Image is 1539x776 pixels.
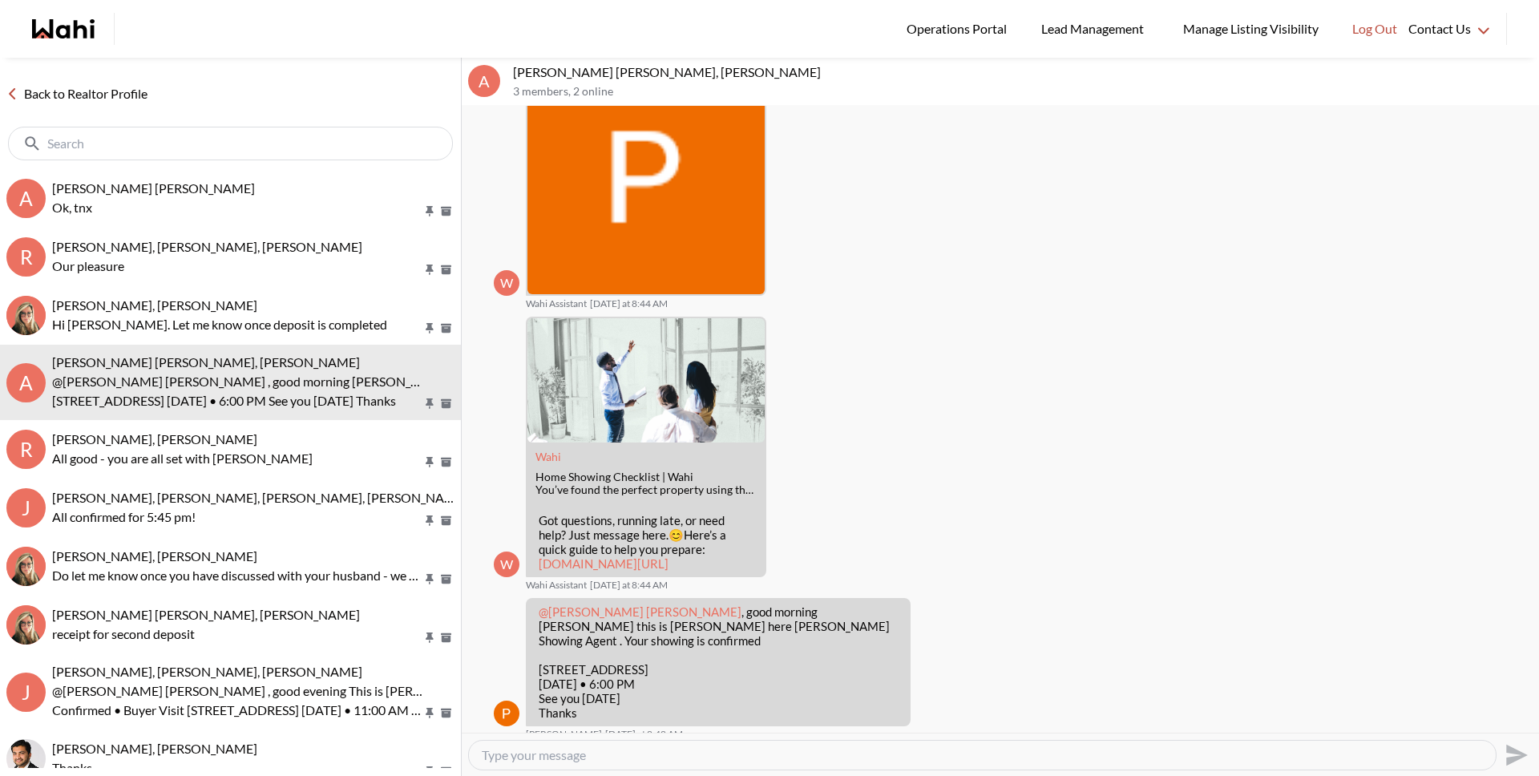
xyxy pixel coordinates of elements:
[52,681,422,701] p: @[PERSON_NAME] [PERSON_NAME] , good evening This is [PERSON_NAME] here, showing agent and your sh...
[539,604,741,619] span: @[PERSON_NAME] [PERSON_NAME]
[468,65,500,97] div: A
[52,297,257,313] span: [PERSON_NAME], [PERSON_NAME]
[6,363,46,402] div: A
[438,397,454,410] button: Archive
[527,318,765,443] img: Home Showing Checklist | Wahi
[422,631,437,645] button: Pin
[422,572,437,586] button: Pin
[6,673,46,712] div: J
[52,507,422,527] p: All confirmed for 5:45 pm!
[52,315,422,334] p: Hi [PERSON_NAME]. Let me know once deposit is completed
[422,706,437,720] button: Pin
[438,706,454,720] button: Archive
[494,270,519,296] div: W
[6,430,46,469] div: R
[539,604,898,648] p: , good morning [PERSON_NAME] this is [PERSON_NAME] here [PERSON_NAME] Showing Agent . Your showin...
[513,85,1533,99] p: 3 members , 2 online
[422,397,437,410] button: Pin
[590,297,668,310] time: 2025-09-02T12:44:52.135Z
[6,179,46,218] div: A
[907,18,1012,39] span: Operations Portal
[52,624,422,644] p: receipt for second deposit
[438,263,454,277] button: Archive
[6,605,46,645] div: Jeremy Tod, Barbara
[438,514,454,527] button: Archive
[482,747,1483,763] textarea: Type your message
[6,237,46,277] div: R
[52,431,257,447] span: [PERSON_NAME], [PERSON_NAME]
[52,566,422,585] p: Do let me know once you have discussed with your husband - we are happy to keep the agreement sho...
[494,701,519,726] img: P
[526,579,587,592] span: Wahi Assistant
[52,257,422,276] p: Our pleasure
[527,57,765,294] img: ACg8ocK77HoWhkg8bRa2ZxafkASYfLNHcbcPSYTZ4oDG_AWZJzrXYA=s96-c
[52,449,422,468] p: All good - you are all set with [PERSON_NAME]
[526,728,602,741] span: [PERSON_NAME]
[6,605,46,645] img: J
[6,547,46,586] div: BEVERLY null, Barbara
[6,488,46,527] div: J
[52,607,360,622] span: [PERSON_NAME] [PERSON_NAME], [PERSON_NAME]
[494,701,519,726] div: Paul Sharma
[494,552,519,577] div: W
[52,741,257,756] span: [PERSON_NAME], [PERSON_NAME]
[438,631,454,645] button: Archive
[535,450,561,463] a: Attachment
[438,455,454,469] button: Archive
[1352,18,1397,39] span: Log Out
[6,547,46,586] img: B
[539,662,898,720] p: [STREET_ADDRESS] [DATE] • 6:00 PM See you [DATE] Thanks
[6,296,46,335] div: David Rodriguez, Barbara
[539,556,669,571] a: [DOMAIN_NAME][URL]
[422,204,437,218] button: Pin
[605,728,683,741] time: 2025-09-02T12:48:34.551Z
[52,548,257,564] span: [PERSON_NAME], [PERSON_NAME]
[32,19,95,38] a: Wahi homepage
[513,64,1533,80] p: [PERSON_NAME] [PERSON_NAME], [PERSON_NAME]
[669,527,684,542] span: 😊
[52,391,422,410] p: [STREET_ADDRESS] [DATE] • 6:00 PM See you [DATE] Thanks
[52,664,362,679] span: [PERSON_NAME], [PERSON_NAME], [PERSON_NAME]
[535,471,757,484] div: Home Showing Checklist | Wahi
[539,513,753,571] p: Got questions, running late, or need help? Just message here. Here’s a quick guide to help you pr...
[47,135,417,152] input: Search
[438,572,454,586] button: Archive
[52,180,255,196] span: [PERSON_NAME] [PERSON_NAME]
[52,239,362,254] span: [PERSON_NAME], [PERSON_NAME], [PERSON_NAME]
[590,579,668,592] time: 2025-09-02T12:44:52.204Z
[422,263,437,277] button: Pin
[6,296,46,335] img: D
[422,455,437,469] button: Pin
[1041,18,1149,39] span: Lead Management
[1497,737,1533,773] button: Send
[1178,18,1323,39] span: Manage Listing Visibility
[52,701,422,720] p: Confirmed • Buyer Visit [STREET_ADDRESS] [DATE] • 11:00 AM See you then …. Thanks
[438,204,454,218] button: Archive
[438,321,454,335] button: Archive
[535,483,757,497] div: You’ve found the perfect property using the Wahi app. Now what? Book a showing instantly and foll...
[52,354,360,370] span: [PERSON_NAME] [PERSON_NAME], [PERSON_NAME]
[422,514,437,527] button: Pin
[52,372,422,391] p: @[PERSON_NAME] [PERSON_NAME] , good morning [PERSON_NAME] this is [PERSON_NAME] here [PERSON_NAME...
[52,198,422,217] p: Ok, tnx
[422,321,437,335] button: Pin
[526,297,587,310] span: Wahi Assistant
[52,490,572,505] span: [PERSON_NAME], [PERSON_NAME], [PERSON_NAME], [PERSON_NAME], [PERSON_NAME]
